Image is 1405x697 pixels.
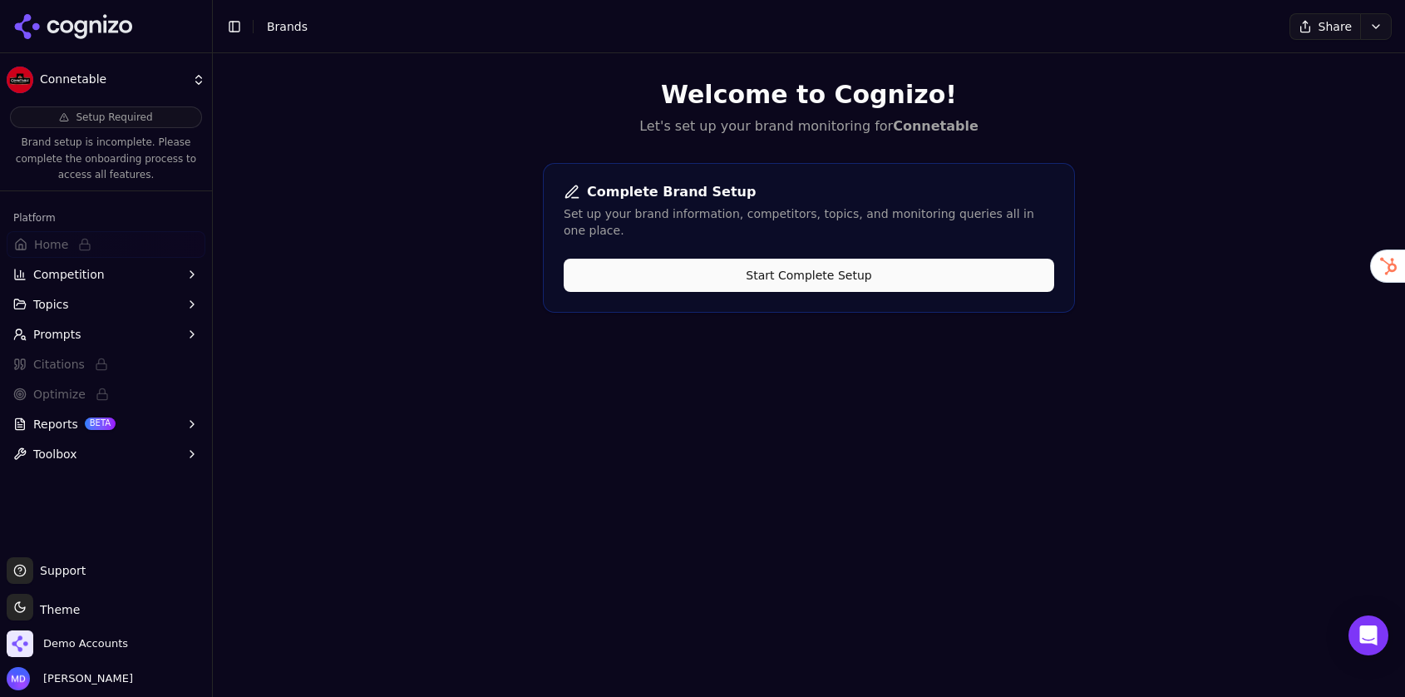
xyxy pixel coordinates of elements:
span: Optimize [33,386,86,403]
span: Reports [33,416,78,433]
strong: Connetable [893,118,979,134]
button: Topics [7,291,205,318]
button: Start Complete Setup [564,259,1054,292]
span: Toolbox [33,446,77,462]
button: Toolbox [7,441,205,467]
button: Open user button [7,667,133,690]
h1: Welcome to Cognizo! [543,80,1075,110]
span: Citations [33,356,85,373]
div: Complete Brand Setup [564,184,1054,200]
span: Theme [33,603,80,616]
nav: breadcrumb [267,18,1256,35]
button: Prompts [7,321,205,348]
span: Brands [267,20,308,33]
span: Home [34,236,68,253]
span: Support [33,562,86,579]
span: BETA [85,418,116,429]
button: ReportsBETA [7,411,205,437]
span: Setup Required [76,111,152,124]
div: Open Intercom Messenger [1348,615,1388,655]
div: Platform [7,205,205,231]
img: Demo Accounts [7,630,33,657]
button: Open organization switcher [7,630,128,657]
span: Prompts [33,326,81,343]
span: Competition [33,266,105,283]
span: [PERSON_NAME] [37,671,133,686]
button: Share [1289,13,1360,40]
p: Let's set up your brand monitoring for [543,116,1075,136]
span: Connetable [40,72,185,87]
button: Competition [7,261,205,288]
img: Melissa Dowd [7,667,30,690]
img: Connetable [7,67,33,93]
p: Brand setup is incomplete. Please complete the onboarding process to access all features. [10,135,202,184]
span: Demo Accounts [43,636,128,651]
div: Set up your brand information, competitors, topics, and monitoring queries all in one place. [564,205,1054,239]
span: Topics [33,296,69,313]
